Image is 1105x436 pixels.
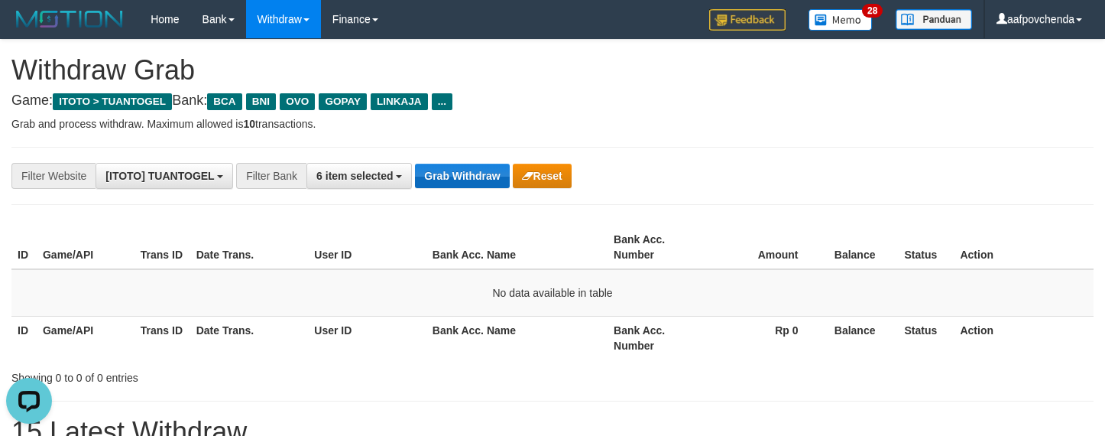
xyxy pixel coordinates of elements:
th: Bank Acc. Name [426,316,608,360]
span: 28 [862,4,883,18]
th: Bank Acc. Name [426,226,608,269]
span: [ITOTO] TUANTOGEL [105,170,214,182]
span: 6 item selected [316,170,393,182]
span: BNI [246,93,276,110]
span: LINKAJA [371,93,428,110]
th: Balance [821,226,899,269]
img: Feedback.jpg [709,9,786,31]
button: Grab Withdraw [415,164,509,188]
img: panduan.png [896,9,972,30]
th: ID [11,226,37,269]
div: Filter Website [11,163,96,189]
th: Status [899,226,954,269]
img: Button%20Memo.svg [808,9,873,31]
h1: Withdraw Grab [11,55,1094,86]
p: Grab and process withdraw. Maximum allowed is transactions. [11,116,1094,132]
span: GOPAY [319,93,367,110]
span: BCA [207,93,241,110]
th: Date Trans. [190,316,309,360]
th: ID [11,316,37,360]
th: Trans ID [134,316,190,360]
th: Balance [821,316,899,360]
div: Showing 0 to 0 of 0 entries [11,364,449,386]
th: Amount [705,226,821,269]
th: Game/API [37,226,134,269]
span: ... [432,93,452,110]
td: No data available in table [11,269,1094,317]
strong: 10 [243,118,255,130]
button: 6 item selected [306,163,412,189]
th: Game/API [37,316,134,360]
th: Action [954,316,1094,360]
th: Action [954,226,1094,269]
th: User ID [308,226,426,269]
th: Rp 0 [705,316,821,360]
button: Open LiveChat chat widget [6,6,52,52]
th: Bank Acc. Number [608,316,705,360]
button: Reset [513,164,572,188]
th: Trans ID [134,226,190,269]
span: OVO [280,93,315,110]
span: ITOTO > TUANTOGEL [53,93,172,110]
th: Date Trans. [190,226,309,269]
div: Filter Bank [236,163,306,189]
button: [ITOTO] TUANTOGEL [96,163,233,189]
th: Bank Acc. Number [608,226,705,269]
h4: Game: Bank: [11,93,1094,109]
img: MOTION_logo.png [11,8,128,31]
th: User ID [308,316,426,360]
th: Status [899,316,954,360]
